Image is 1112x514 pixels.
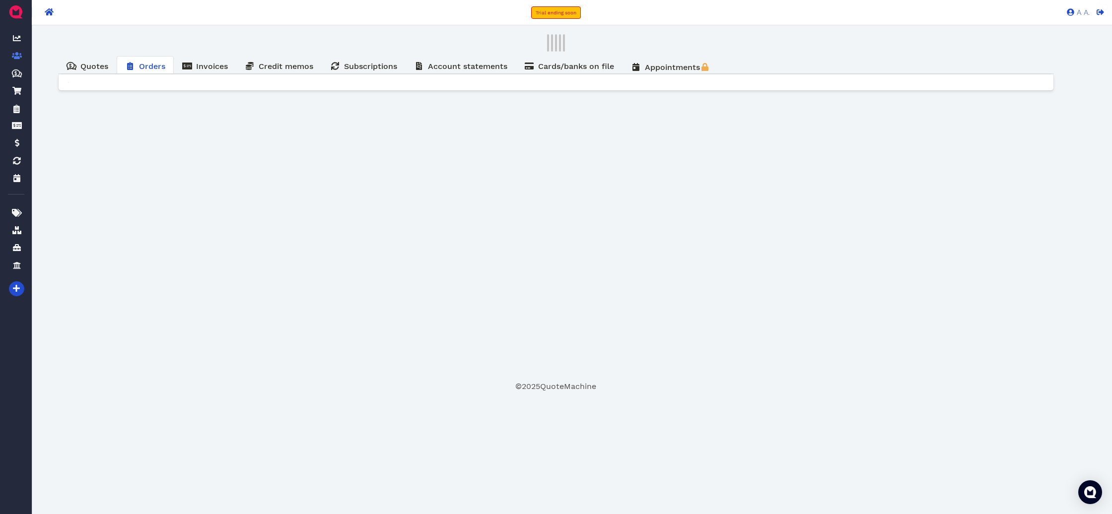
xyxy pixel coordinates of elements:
span: Account statements [428,62,507,71]
span: Trial ending soon [536,10,576,15]
a: Trial ending soon [531,6,581,19]
span: Subscriptions [344,62,397,71]
span: Orders [139,62,165,71]
span: A A. [1074,9,1090,16]
a: Credit memos [236,56,322,75]
a: Orders [117,56,174,75]
a: Subscriptions [322,56,406,75]
footer: © 2025 QuoteMachine [58,381,1053,392]
a: Cards/banks on file [516,56,623,75]
a: Quotes [58,56,117,75]
span: Appointments [645,63,700,72]
span: Invoices [196,62,228,71]
div: Open Intercom Messenger [1078,480,1102,504]
img: QuoteM_icon_flat.png [8,4,24,20]
a: Account statements [406,56,516,75]
a: Appointments [623,56,718,78]
tspan: $ [14,70,17,75]
span: Quotes [80,62,108,71]
a: Invoices [174,56,236,75]
span: Cards/banks on file [538,62,614,71]
tspan: $ [69,63,72,68]
a: A A. [1062,7,1090,16]
span: Credit memos [259,62,313,71]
